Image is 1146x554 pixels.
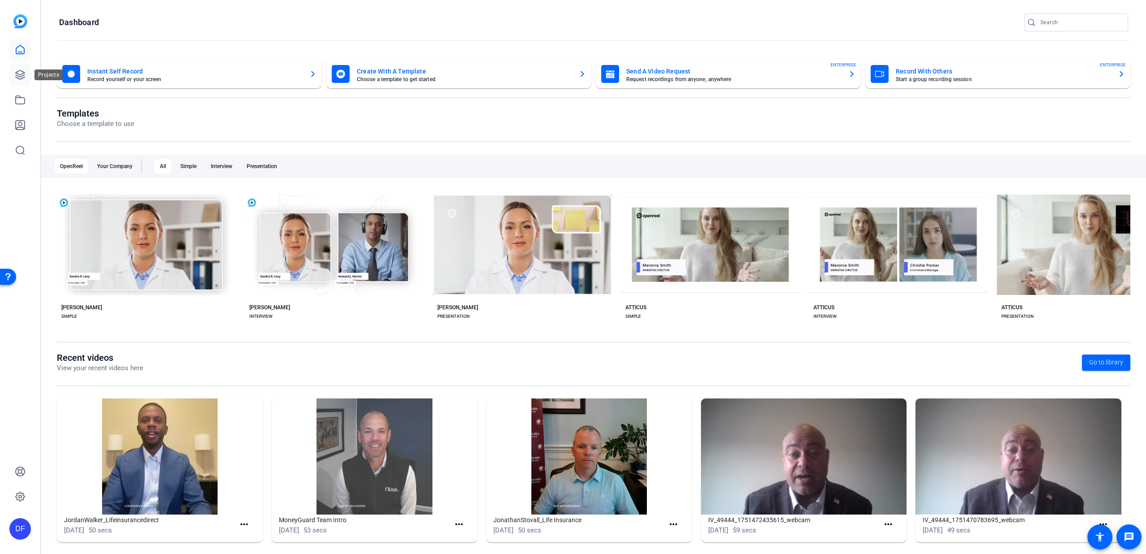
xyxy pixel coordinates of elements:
h1: Recent videos [57,352,143,363]
div: SIMPLE [625,313,641,320]
span: [DATE] [493,526,513,534]
div: SIMPLE [61,313,77,320]
span: [DATE] [708,526,728,534]
div: PRESENTATION [1001,313,1034,320]
img: MoneyGuard Team Intro [272,398,478,515]
span: 59 secs [733,526,756,534]
span: [DATE] [923,526,943,534]
h1: Dashboard [59,17,99,28]
img: JonathanStovall_Life Insurance [486,398,692,515]
button: Record With OthersStart a group recording sessionENTERPRISE [865,60,1130,88]
h1: Templates [57,108,134,119]
input: Search [1040,17,1121,28]
div: Your Company [92,159,138,173]
mat-card-title: Create With A Template [357,66,572,77]
span: [DATE] [64,526,84,534]
img: JordanWalker_Lifeinsurancedirect [57,398,263,515]
div: ATTICUS [813,304,834,311]
h1: IV_49444_1751472435615_webcam [708,515,881,525]
div: INTERVIEW [813,313,837,320]
mat-icon: accessibility [1095,532,1105,542]
h1: IV_49444_1751470783695_webcam [923,515,1095,525]
div: Projects [34,69,63,80]
span: ENTERPRISE [830,61,856,68]
button: Instant Self RecordRecord yourself or your screen [57,60,322,88]
mat-card-subtitle: Request recordings from anyone, anywhere [626,77,841,82]
div: INTERVIEW [249,313,273,320]
span: 49 secs [947,526,971,534]
mat-card-title: Record With Others [896,66,1111,77]
mat-card-subtitle: Record yourself or your screen [87,77,302,82]
span: Go to library [1089,358,1123,367]
img: blue-gradient.svg [13,14,27,28]
span: ENTERPRISE [1100,61,1126,68]
mat-icon: more_horiz [239,519,250,530]
mat-card-title: Instant Self Record [87,66,302,77]
mat-icon: more_horiz [668,519,679,530]
mat-card-title: Send A Video Request [626,66,841,77]
a: Go to library [1082,355,1130,371]
div: PRESENTATION [437,313,470,320]
button: Create With A TemplateChoose a template to get started [326,60,591,88]
span: 50 secs [518,526,541,534]
p: View your recent videos here [57,363,143,373]
mat-icon: more_horiz [1098,519,1109,530]
div: Interview [205,159,238,173]
div: All [154,159,171,173]
mat-icon: more_horiz [883,519,894,530]
mat-icon: more_horiz [453,519,465,530]
span: 53 secs [304,526,327,534]
mat-card-subtitle: Start a group recording session [896,77,1111,82]
h1: JordanWalker_Lifeinsurancedirect [64,515,237,525]
div: [PERSON_NAME] [437,304,478,311]
div: Simple [175,159,202,173]
div: [PERSON_NAME] [61,304,102,311]
h1: MoneyGuard Team Intro [279,515,452,525]
span: [DATE] [279,526,299,534]
img: IV_49444_1751472435615_webcam [701,398,907,515]
div: [PERSON_NAME] [249,304,290,311]
mat-card-subtitle: Choose a template to get started [357,77,572,82]
span: 50 secs [89,526,112,534]
button: Send A Video RequestRequest recordings from anyone, anywhereENTERPRISE [596,60,861,88]
div: Presentation [241,159,282,173]
img: IV_49444_1751470783695_webcam [915,398,1121,515]
div: ATTICUS [625,304,646,311]
div: OpenReel [55,159,88,173]
h1: JonathanStovall_Life Insurance [493,515,666,525]
div: ATTICUS [1001,304,1022,311]
mat-icon: message [1124,532,1134,542]
div: DF [9,518,31,540]
p: Choose a template to use [57,119,134,129]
